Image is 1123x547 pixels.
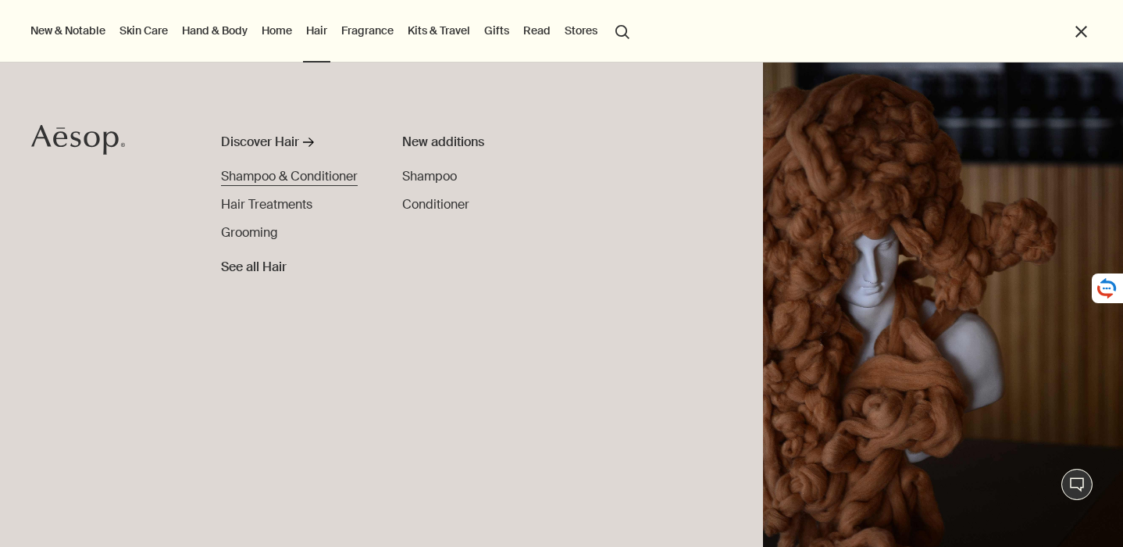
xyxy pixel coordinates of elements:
svg: Aesop [31,124,125,156]
a: Fragrance [338,20,397,41]
a: Grooming [221,223,278,242]
img: Mannequin bust wearing wig made of wool. [763,63,1123,547]
button: Open search [608,16,636,45]
a: Kits & Travel [405,20,473,41]
a: Discover Hair [221,133,369,158]
span: Conditioner [402,196,469,213]
a: Hair Treatments [221,195,312,214]
span: See all Hair [221,258,287,277]
a: Shampoo & Conditioner [221,167,358,186]
button: Stores [561,20,601,41]
a: Conditioner [402,195,469,214]
a: Read [520,20,554,41]
span: Hair Treatments [221,196,312,213]
button: Close the Menu [1072,23,1090,41]
button: New & Notable [27,20,109,41]
a: See all Hair [221,252,287,277]
a: Shampoo [402,167,457,186]
div: Discover Hair [221,133,299,152]
a: Hand & Body [179,20,251,41]
a: Gifts [481,20,512,41]
a: Hair [303,20,330,41]
a: Aesop [27,120,129,163]
a: Skin Care [116,20,171,41]
span: Grooming [221,224,278,241]
button: Live Assistance [1061,469,1093,500]
div: New additions [402,133,583,152]
span: Shampoo & Conditioner [221,168,358,184]
a: Home [258,20,295,41]
span: Shampoo [402,168,457,184]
